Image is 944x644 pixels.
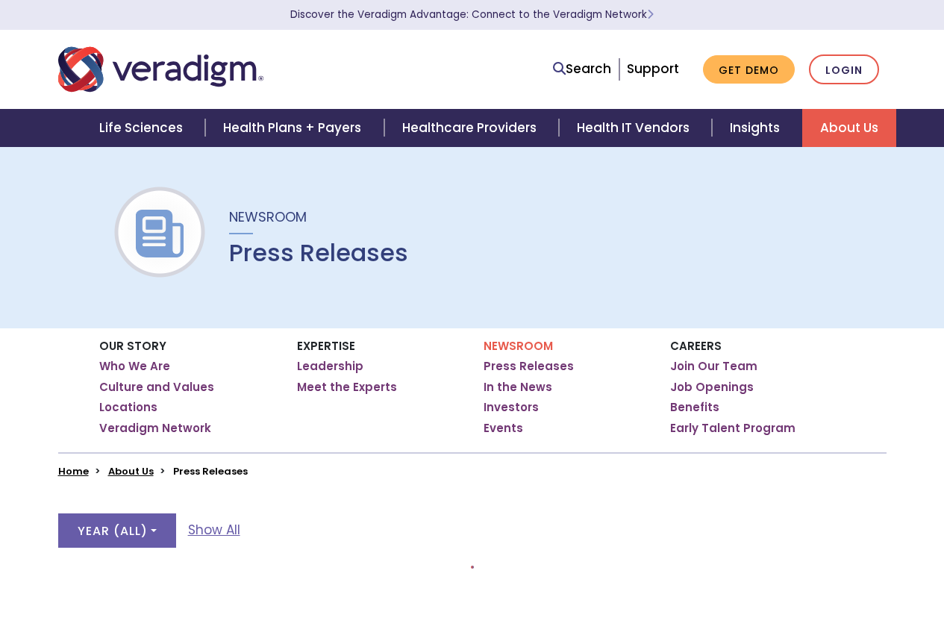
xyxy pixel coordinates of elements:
a: Early Talent Program [670,421,795,436]
a: Health IT Vendors [559,109,712,147]
a: Who We Are [99,359,170,374]
button: Year (All) [58,513,176,548]
a: Insights [712,109,802,147]
a: Join Our Team [670,359,757,374]
a: Support [627,60,679,78]
a: Show All [188,520,240,540]
a: Search [553,59,611,79]
span: Learn More [647,7,654,22]
a: In the News [484,380,552,395]
a: Health Plans + Payers [205,109,384,147]
a: Veradigm Network [99,421,211,436]
a: Events [484,421,523,436]
a: About Us [108,464,154,478]
img: Veradigm logo [58,45,263,94]
nav: Pagination Controls [471,566,474,581]
span: Newsroom [229,207,307,226]
a: Benefits [670,400,719,415]
a: Discover the Veradigm Advantage: Connect to the Veradigm NetworkLearn More [290,7,654,22]
a: Culture and Values [99,380,214,395]
a: Life Sciences [81,109,205,147]
a: About Us [802,109,896,147]
a: Leadership [297,359,363,374]
a: Healthcare Providers [384,109,559,147]
a: Home [58,464,89,478]
a: Press Releases [484,359,574,374]
h1: Press Releases [229,239,408,267]
a: Login [809,54,879,85]
a: Meet the Experts [297,380,397,395]
a: Investors [484,400,539,415]
a: Job Openings [670,380,754,395]
a: Get Demo [703,55,795,84]
a: Locations [99,400,157,415]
